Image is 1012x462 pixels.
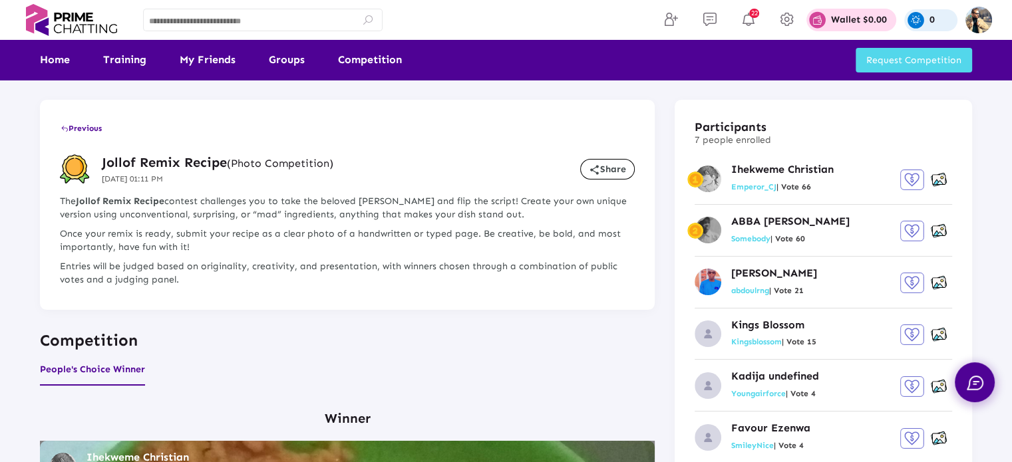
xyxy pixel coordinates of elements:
em: | Vote 60 [770,234,805,243]
p: Ihekweme Christian [731,163,834,177]
span: abdoulrng [731,286,804,295]
p: Favour Ezenwa [731,421,810,435]
a: Home [40,40,70,80]
img: chat.svg [967,376,983,390]
img: competition-badge.svg [60,154,90,184]
img: logo [20,4,123,36]
a: Groups [269,40,305,80]
span: Somebody [731,234,805,243]
mat-icon: share [589,164,600,175]
img: winner-one-badge.svg [687,172,703,187]
p: Wallet $0.00 [831,15,887,25]
button: Request Competition [856,48,972,72]
button: Share [580,159,635,179]
span: Emperor_CJ [731,182,811,191]
img: 685ac97471744e6fe051d443_1755610091860.png [695,269,721,295]
p: Kadija undefined [731,370,819,384]
h3: Jollof Remix Recipe [102,154,333,171]
p: The contest challenges you to take the beloved [PERSON_NAME] and flip the script! Create your own... [60,195,635,221]
span: Previous [61,124,102,133]
a: My Friends [180,40,236,80]
span: 22 [749,9,759,18]
p: Entries will be judged based on originality, creativity, and presentation, with winners chosen th... [60,260,635,286]
p: Competition [40,330,655,350]
a: Training [103,40,146,80]
p: Kings Blossom [731,318,816,332]
img: no_profile_image.svg [695,320,721,347]
span: Request Competition [866,55,961,66]
p: [PERSON_NAME] [731,267,817,281]
em: | Vote 15 [782,337,816,346]
h3: Participants [695,120,771,135]
a: Competition [338,40,402,80]
small: (Photo Competition) [227,157,333,170]
em: | Vote 4 [774,441,804,450]
p: [DATE] 01:11 PM [102,173,333,185]
strong: Jollof Remix Recipe [76,195,164,207]
p: Once your remix is ready, submit your recipe as a clear photo of a handwritten or typed page. Be ... [60,227,635,253]
img: winner-second-badge.svg [687,223,703,239]
em: | Vote 21 [769,286,804,295]
p: 7 people enrolled [695,135,771,146]
img: img [965,7,992,33]
span: Youngairforce [731,389,816,398]
button: People's Choice Winner [40,360,145,386]
p: 0 [929,15,935,25]
span: Share [589,164,626,175]
p: ABBA [PERSON_NAME] [731,215,850,229]
img: no_profile_image.svg [695,424,721,451]
img: 68701a5c75df9738c07e6f78_1754260010868.png [695,217,721,243]
span: SmileyNice [731,441,804,450]
img: 683ed4866530a9605a755410_1756324506508.png [695,166,721,192]
img: no_profile_image.svg [695,372,721,399]
button: Previous [60,116,102,140]
em: | Vote 66 [776,182,811,191]
em: | Vote 4 [786,389,816,398]
span: Kingsblossom [731,337,816,346]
